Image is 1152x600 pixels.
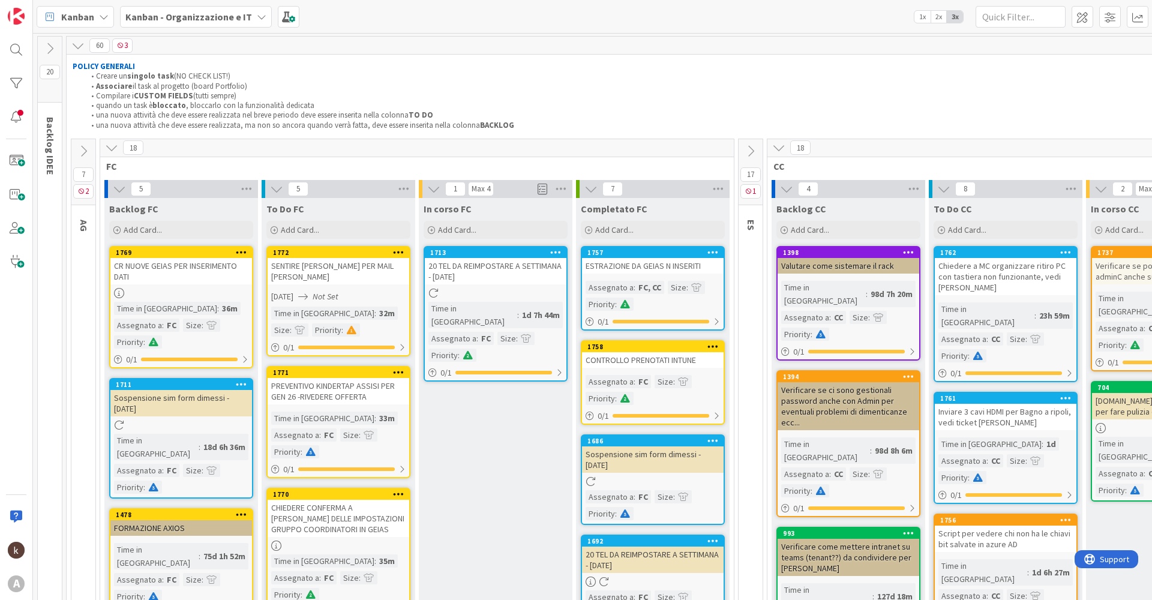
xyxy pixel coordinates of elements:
span: 7 [73,167,94,182]
span: 0 / 1 [950,367,962,380]
span: : [634,375,635,388]
span: 0 / 1 [283,463,295,476]
span: : [319,428,321,442]
a: 1757ESTRAZIONE DA GEIAS N INSERITIAssegnato a:FC, CCSize:Priority:0/1 [581,246,725,331]
div: 1771PREVENTIVO KINDERTAP ASSISI PER GEN 26 -RIVEDERE OFFERTA [268,367,409,404]
div: 23h 59m [1036,309,1073,322]
div: 169220 TEL DA REIMPOSTARE A SETTIMANA - [DATE] [582,536,724,573]
div: 1692 [587,537,724,545]
div: 1394Verificare se ci sono gestionali password anche con Admin per eventuali problemi di dimentica... [778,371,919,430]
div: FC [635,490,651,503]
span: : [868,311,870,324]
span: : [1144,467,1145,480]
span: : [968,349,970,362]
div: Size [1007,332,1025,346]
div: FC [478,332,494,345]
div: 993 [783,529,919,538]
span: : [290,323,292,337]
a: 1769CR NUOVE GEIAS PER INSERIMENTO DATITime in [GEOGRAPHIC_DATA]:36mAssegnato a:FCSize:Priority:0/1 [109,246,253,368]
div: 1769 [116,248,252,257]
span: Add Card... [791,224,829,235]
div: Priority [1096,484,1125,497]
span: : [615,298,617,311]
span: : [143,481,145,494]
a: 1398Valutare come sistemare il rackTime in [GEOGRAPHIC_DATA]:98d 7h 20mAssegnato a:CCSize:Priorit... [776,246,920,361]
div: 1713 [425,247,566,258]
div: 1761Inviare 3 cavi HDMI per Bagno a ripoli, vedi ticket [PERSON_NAME] [935,393,1076,430]
span: Add Card... [124,224,162,235]
strong: POLICY GENERALI [73,61,135,71]
div: 1770 [268,489,409,500]
div: 0/1 [582,314,724,329]
span: Backlog IDEE [44,117,56,175]
div: 33m [376,412,398,425]
span: 0 / 1 [793,346,805,358]
img: kh [8,542,25,559]
div: SENTIRE [PERSON_NAME] PER MAIL [PERSON_NAME] [268,258,409,284]
div: 1398Valutare come sistemare il rack [778,247,919,274]
span: : [811,484,812,497]
div: 0/1 [110,352,252,367]
div: Time in [GEOGRAPHIC_DATA] [938,437,1042,451]
span: : [986,332,988,346]
div: FC [321,571,337,584]
div: 98d 8h 6m [872,444,916,457]
div: Assegnato a [781,311,829,324]
span: Add Card... [281,224,319,235]
a: 1686Sospensione sim form dimessi - [DATE]Assegnato a:FCSize:Priority: [581,434,725,525]
span: : [517,308,519,322]
span: [DATE] [271,290,293,303]
div: 1758 [587,343,724,351]
span: 0 / 1 [1108,356,1119,369]
div: 1761 [935,393,1076,404]
span: : [634,490,635,503]
div: Priority [938,471,968,484]
div: Size [271,323,290,337]
div: Inviare 3 cavi HDMI per Bagno a ripoli, vedi ticket [PERSON_NAME] [935,404,1076,430]
strong: singolo task [127,71,174,81]
div: 75d 1h 52m [200,550,248,563]
span: : [1034,309,1036,322]
span: : [829,467,831,481]
div: 1d [1043,437,1059,451]
div: 1758CONTROLLO PRENOTATI INTUNE [582,341,724,368]
strong: Associare [96,81,133,91]
span: 20 [40,65,60,79]
span: : [143,335,145,349]
div: 1686 [582,436,724,446]
a: 1771PREVENTIVO KINDERTAP ASSISI PER GEN 26 -RIVEDERE OFFERTATime in [GEOGRAPHIC_DATA]:33mAssegnat... [266,366,410,478]
a: 171320 TEL DA REIMPOSTARE A SETTIMANA - [DATE]Time in [GEOGRAPHIC_DATA]:1d 7h 44mAssegnato a:FCSi... [424,246,568,382]
div: 1756 [935,515,1076,526]
div: Size [850,467,868,481]
span: : [634,281,635,294]
div: Size [1007,454,1025,467]
div: Priority [114,481,143,494]
div: 98d 7h 20m [868,287,916,301]
div: CC [831,311,846,324]
span: : [319,571,321,584]
div: 1757 [587,248,724,257]
div: 1478FORMAZIONE AXIOS [110,509,252,536]
div: Size [655,375,673,388]
span: : [615,507,617,520]
span: : [202,573,203,586]
div: 1756Script per vedere chi non ha le chiavi bit salvate in azure AD [935,515,1076,552]
div: FC, CC [635,281,664,294]
div: Priority [1096,338,1125,352]
span: : [202,319,203,332]
div: Priority [938,349,968,362]
div: Chiedere a MC organizzare ritiro PC con tastiera non funzionante, vedi [PERSON_NAME] [935,258,1076,295]
div: Assegnato a [114,319,162,332]
span: 0 / 1 [126,353,137,366]
a: 1762Chiedere a MC organizzare ritiro PC con tastiera non funzionante, vedi [PERSON_NAME]Time in [... [934,246,1078,382]
a: 1758CONTROLLO PRENOTATI INTUNEAssegnato a:FCSize:Priority:0/1 [581,340,725,425]
div: Size [183,573,202,586]
div: Time in [GEOGRAPHIC_DATA] [428,302,517,328]
span: Add Card... [595,224,634,235]
div: CHIEDERE CONFERMA A [PERSON_NAME] DELLE IMPOSTAZIONI GRUPPO COORDINATORI IN GEIAS [268,500,409,537]
div: 1772 [273,248,409,257]
span: : [217,302,219,315]
div: 1713 [430,248,566,257]
span: : [968,471,970,484]
a: 1711Sospensione sim form dimessi - [DATE]Time in [GEOGRAPHIC_DATA]:18d 6h 36mAssegnato a:FCSize:P... [109,378,253,499]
